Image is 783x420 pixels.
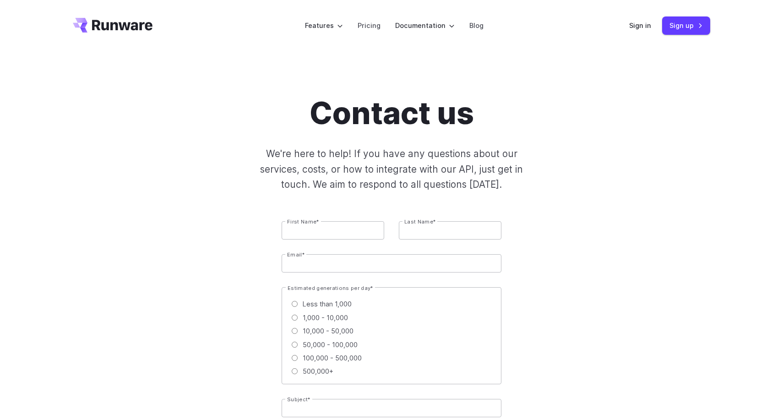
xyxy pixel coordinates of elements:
[305,20,343,31] label: Features
[287,218,316,225] span: First Name
[303,312,348,323] span: 1,000 - 10,000
[292,328,298,334] input: 10,000 - 50,000
[292,342,298,348] input: 50,000 - 100,000
[358,20,381,31] a: Pricing
[292,355,298,361] input: 100,000 - 500,000
[288,285,370,291] span: Estimated generations per day
[287,396,308,403] span: Subject
[303,326,353,336] span: 10,000 - 50,000
[395,20,455,31] label: Documentation
[469,20,484,31] a: Blog
[292,315,298,321] input: 1,000 - 10,000
[662,16,710,34] a: Sign up
[303,299,352,309] span: Less than 1,000
[287,251,302,258] span: Email
[303,339,358,350] span: 50,000 - 100,000
[303,366,333,376] span: 500,000+
[303,353,362,363] span: 100,000 - 500,000
[73,18,152,33] a: Go to /
[404,218,433,225] span: Last Name
[245,146,538,192] p: We're here to help! If you have any questions about our services, costs, or how to integrate with...
[310,95,474,131] h1: Contact us
[629,20,651,31] a: Sign in
[292,301,298,307] input: Less than 1,000
[292,368,298,374] input: 500,000+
